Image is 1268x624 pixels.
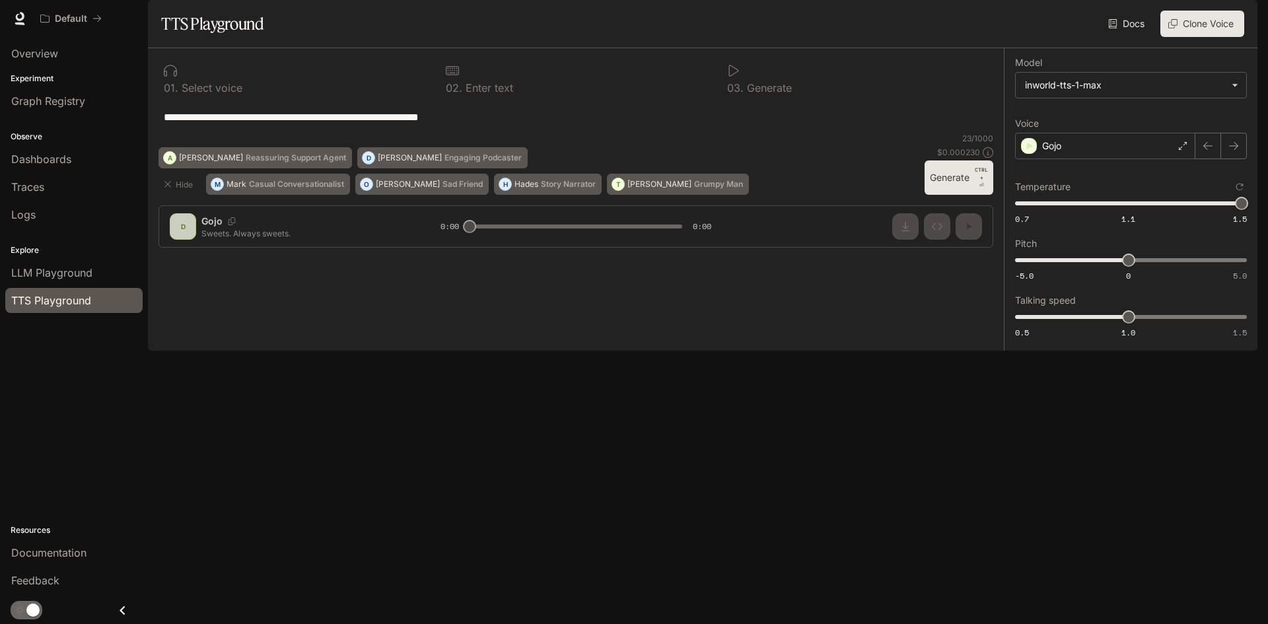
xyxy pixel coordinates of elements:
[612,174,624,195] div: T
[1233,270,1247,281] span: 5.0
[975,166,988,182] p: CTRL +
[1233,213,1247,225] span: 1.5
[1126,270,1131,281] span: 0
[499,174,511,195] div: H
[744,83,792,93] p: Generate
[494,174,602,195] button: HHadesStory Narrator
[444,154,522,162] p: Engaging Podcaster
[1015,213,1029,225] span: 0.7
[178,83,242,93] p: Select voice
[246,154,346,162] p: Reassuring Support Agent
[1232,180,1247,194] button: Reset to default
[1025,79,1225,92] div: inworld-tts-1-max
[1015,327,1029,338] span: 0.5
[1015,182,1071,191] p: Temperature
[55,13,87,24] p: Default
[227,180,246,188] p: Mark
[34,5,108,32] button: All workspaces
[607,174,749,195] button: T[PERSON_NAME]Grumpy Man
[355,174,489,195] button: O[PERSON_NAME]Sad Friend
[363,147,374,168] div: D
[179,154,243,162] p: [PERSON_NAME]
[164,147,176,168] div: A
[211,174,223,195] div: M
[446,83,462,93] p: 0 2 .
[514,180,538,188] p: Hades
[158,174,201,195] button: Hide
[1160,11,1244,37] button: Clone Voice
[249,180,344,188] p: Casual Conversationalist
[694,180,743,188] p: Grumpy Man
[1015,296,1076,305] p: Talking speed
[541,180,596,188] p: Story Narrator
[161,11,264,37] h1: TTS Playground
[975,166,988,190] p: ⏎
[206,174,350,195] button: MMarkCasual Conversationalist
[376,180,440,188] p: [PERSON_NAME]
[1015,239,1037,248] p: Pitch
[962,133,993,144] p: 23 / 1000
[378,154,442,162] p: [PERSON_NAME]
[1015,58,1042,67] p: Model
[462,83,513,93] p: Enter text
[627,180,691,188] p: [PERSON_NAME]
[1106,11,1150,37] a: Docs
[937,147,980,158] p: $ 0.000230
[357,147,528,168] button: D[PERSON_NAME]Engaging Podcaster
[1015,119,1039,128] p: Voice
[1121,213,1135,225] span: 1.1
[164,83,178,93] p: 0 1 .
[1042,139,1061,153] p: Gojo
[1015,270,1034,281] span: -5.0
[1233,327,1247,338] span: 1.5
[442,180,483,188] p: Sad Friend
[1016,73,1246,98] div: inworld-tts-1-max
[727,83,744,93] p: 0 3 .
[1121,327,1135,338] span: 1.0
[158,147,352,168] button: A[PERSON_NAME]Reassuring Support Agent
[925,160,993,195] button: GenerateCTRL +⏎
[361,174,372,195] div: O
